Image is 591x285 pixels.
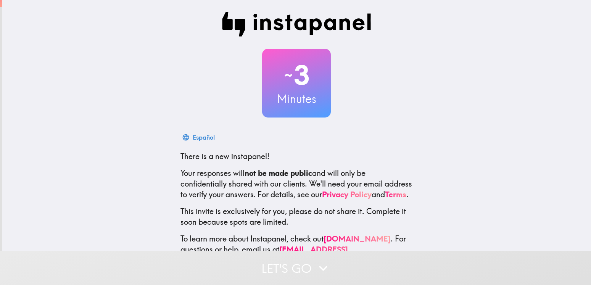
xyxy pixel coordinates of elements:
p: To learn more about Instapanel, check out . For questions or help, email us at . [180,233,412,266]
b: not be made public [245,168,312,178]
span: ~ [283,64,294,87]
div: Español [193,132,215,143]
p: Your responses will and will only be confidentially shared with our clients. We'll need your emai... [180,168,412,200]
span: There is a new instapanel! [180,151,269,161]
a: Privacy Policy [322,190,372,199]
a: [DOMAIN_NAME] [324,234,391,243]
h3: Minutes [262,91,331,107]
a: Terms [385,190,406,199]
h2: 3 [262,60,331,91]
button: Español [180,130,218,145]
p: This invite is exclusively for you, please do not share it. Complete it soon because spots are li... [180,206,412,227]
img: Instapanel [222,12,371,37]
